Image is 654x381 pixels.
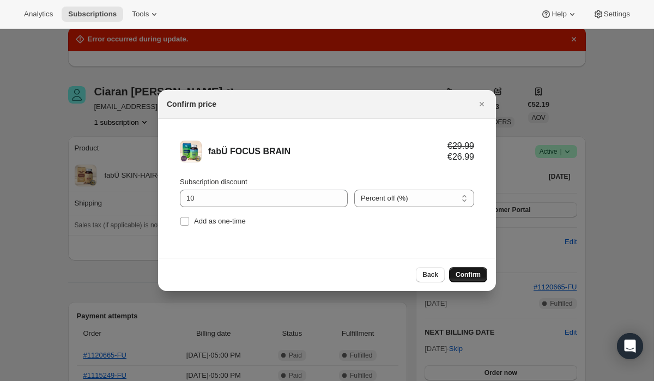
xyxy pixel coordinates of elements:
div: Open Intercom Messenger [617,333,643,359]
button: Tools [125,7,166,22]
div: fabÜ FOCUS BRAIN [208,146,447,157]
button: Settings [586,7,637,22]
button: Analytics [17,7,59,22]
button: Subscriptions [62,7,123,22]
button: Help [534,7,584,22]
span: Subscription discount [180,178,247,186]
span: Subscriptions [68,10,117,19]
span: Help [552,10,566,19]
span: Settings [604,10,630,19]
button: Confirm [449,267,487,282]
span: Tools [132,10,149,19]
img: fabÜ FOCUS BRAIN [180,141,202,162]
h2: Confirm price [167,99,216,110]
span: Confirm [456,270,481,279]
button: Back [416,267,445,282]
span: Back [422,270,438,279]
span: Analytics [24,10,53,19]
span: Add as one-time [194,217,246,225]
div: €26.99 [447,152,474,162]
button: Close [474,96,489,112]
div: €29.99 [447,141,474,152]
